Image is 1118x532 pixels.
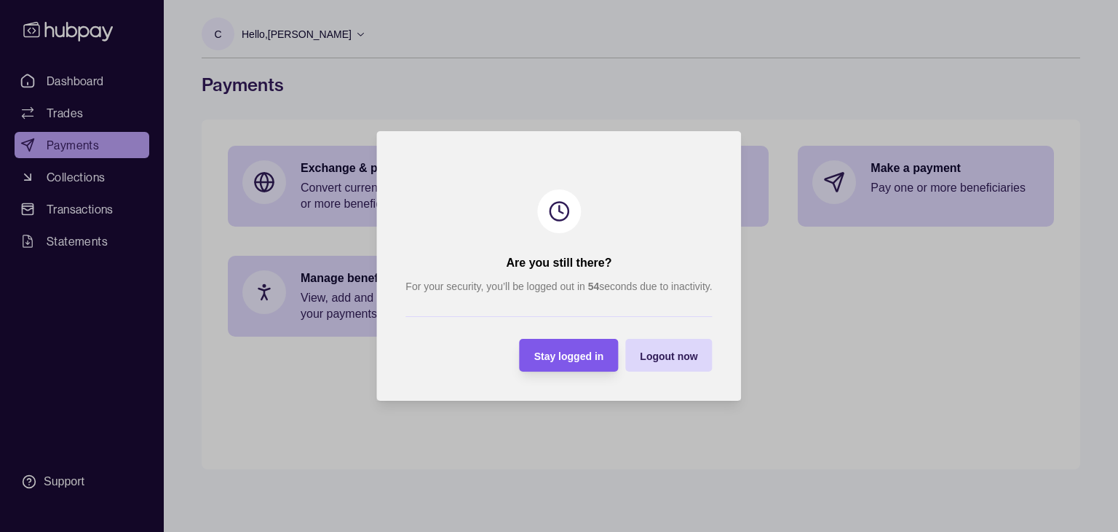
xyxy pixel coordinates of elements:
button: Logout now [625,339,712,372]
strong: 54 [588,281,600,292]
span: Logout now [640,351,697,362]
h2: Are you still there? [507,255,612,271]
p: For your security, you’ll be logged out in seconds due to inactivity. [405,278,712,294]
button: Stay logged in [520,339,619,372]
span: Stay logged in [534,351,604,362]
